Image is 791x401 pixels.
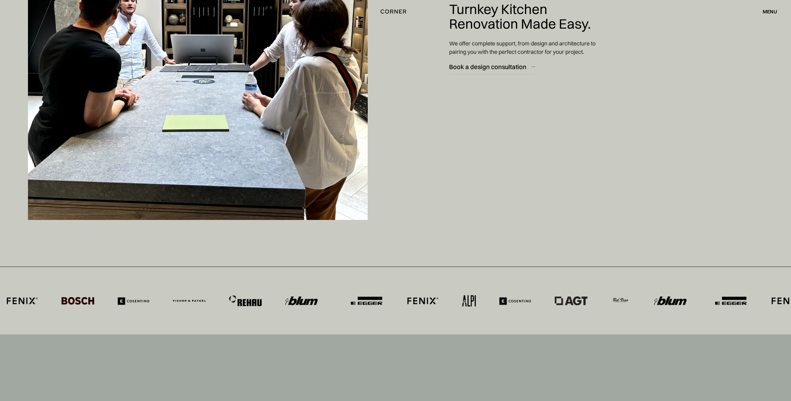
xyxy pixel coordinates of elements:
div: menu [757,6,777,17]
a: Book a design consultation [449,59,535,74]
div: menu [763,9,777,14]
div: Book a design consultation [449,63,527,71]
p: We offer complete support, from design and architecture to pairing you with the perfect contracto... [449,39,608,56]
a: home [366,7,425,16]
h3: Turnkey Kitchen Renovation Made Easy. [449,2,608,31]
